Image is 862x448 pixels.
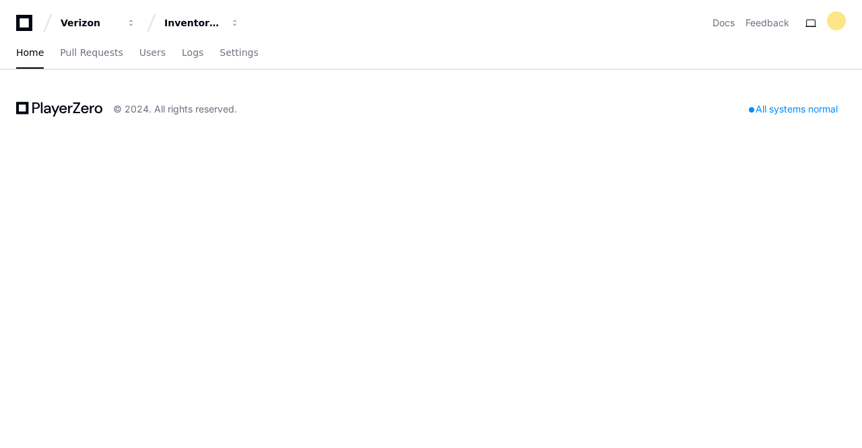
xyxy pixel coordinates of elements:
[741,100,846,119] div: All systems normal
[159,11,245,35] button: Inventory Management
[164,16,222,30] div: Inventory Management
[220,49,258,57] span: Settings
[16,49,44,57] span: Home
[182,49,203,57] span: Logs
[139,49,166,57] span: Users
[139,38,166,69] a: Users
[55,11,141,35] button: Verizon
[60,49,123,57] span: Pull Requests
[745,16,789,30] button: Feedback
[60,38,123,69] a: Pull Requests
[712,16,735,30] a: Docs
[182,38,203,69] a: Logs
[61,16,119,30] div: Verizon
[113,102,237,116] div: © 2024. All rights reserved.
[220,38,258,69] a: Settings
[16,38,44,69] a: Home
